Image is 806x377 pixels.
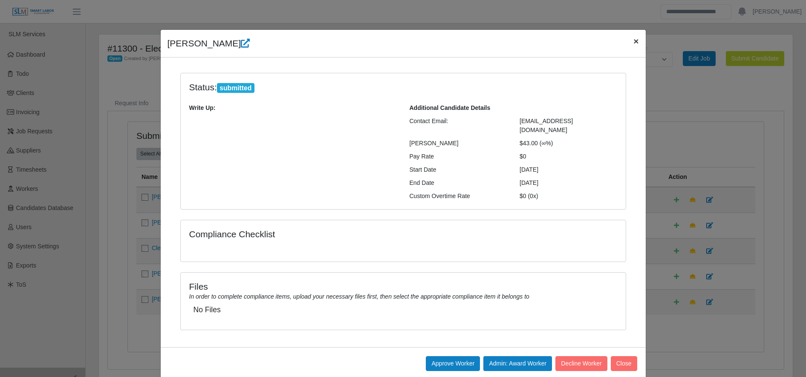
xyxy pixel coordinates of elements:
[627,30,645,52] button: Close
[194,305,613,314] h5: No Files
[520,179,538,186] span: [DATE]
[633,36,638,46] span: ×
[189,293,529,300] i: In order to complete compliance items, upload your necessary files first, then select the appropr...
[403,178,514,187] div: End Date
[403,192,514,201] div: Custom Overtime Rate
[426,356,480,371] button: Approve Worker
[403,165,514,174] div: Start Date
[513,139,624,148] div: $43.00 (∞%)
[189,281,617,292] h4: Files
[403,139,514,148] div: [PERSON_NAME]
[520,118,573,133] span: [EMAIL_ADDRESS][DOMAIN_NAME]
[403,117,514,135] div: Contact Email:
[483,356,552,371] button: Admin: Award Worker
[513,165,624,174] div: [DATE]
[217,83,254,93] span: submitted
[189,82,507,93] h4: Status:
[403,152,514,161] div: Pay Rate
[168,37,250,50] h4: [PERSON_NAME]
[189,229,470,239] h4: Compliance Checklist
[189,104,216,111] b: Write Up:
[555,356,607,371] button: Decline Worker
[611,356,637,371] button: Close
[410,104,491,111] b: Additional Candidate Details
[520,193,538,199] span: $0 (0x)
[513,152,624,161] div: $0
